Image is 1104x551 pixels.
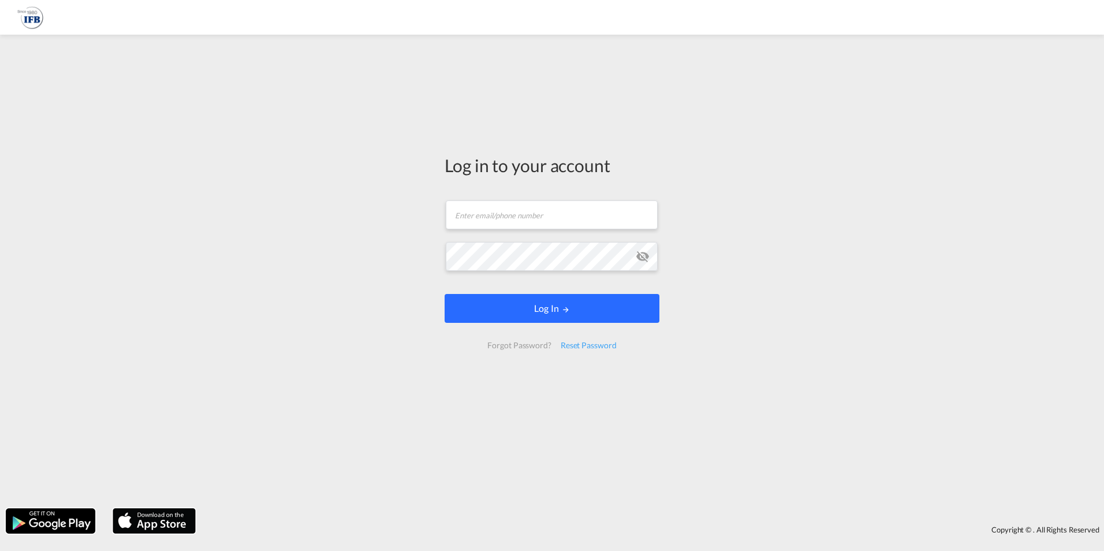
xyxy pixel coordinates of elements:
[556,335,621,356] div: Reset Password
[17,5,43,31] img: b628ab10256c11eeb52753acbc15d091.png
[202,520,1104,539] div: Copyright © . All Rights Reserved
[445,153,659,177] div: Log in to your account
[483,335,555,356] div: Forgot Password?
[5,507,96,535] img: google.png
[636,250,650,263] md-icon: icon-eye-off
[111,507,197,535] img: apple.png
[446,200,658,229] input: Enter email/phone number
[445,294,659,323] button: LOGIN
